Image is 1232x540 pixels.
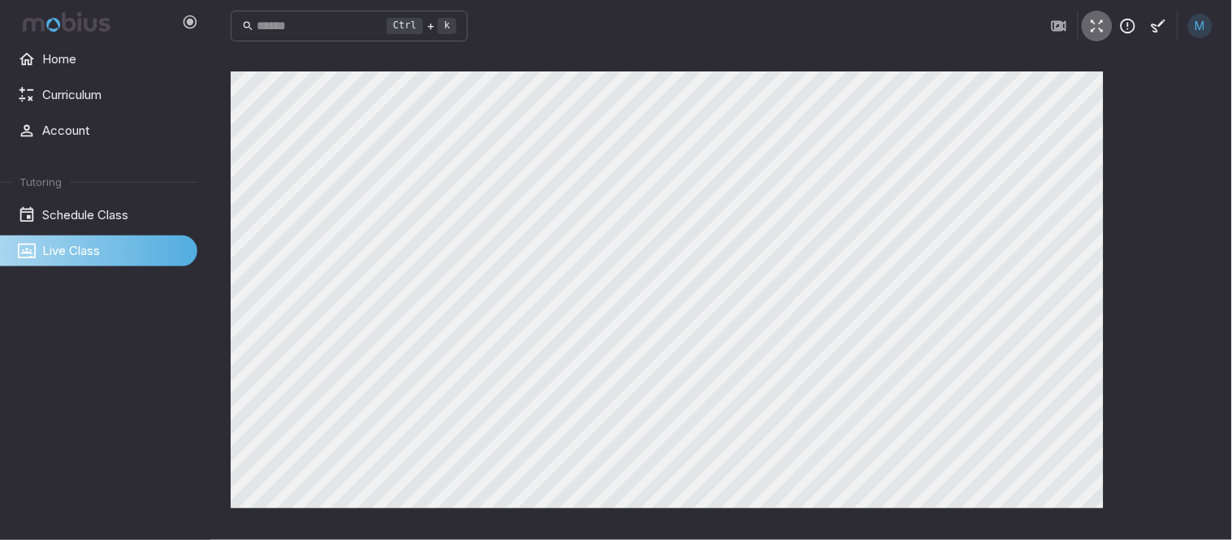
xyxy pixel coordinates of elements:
[19,175,62,189] span: Tutoring
[1143,11,1174,41] button: Start Drawing on Questions
[1082,11,1113,41] button: Fullscreen Game
[42,206,186,224] span: Schedule Class
[387,16,456,36] div: +
[1044,11,1074,41] button: Join in Zoom Client
[42,50,186,68] span: Home
[42,122,186,140] span: Account
[42,86,186,104] span: Curriculum
[438,18,456,34] kbd: k
[387,18,423,34] kbd: Ctrl
[1188,14,1213,38] div: M
[1113,11,1143,41] button: Report an Issue
[42,242,186,260] span: Live Class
